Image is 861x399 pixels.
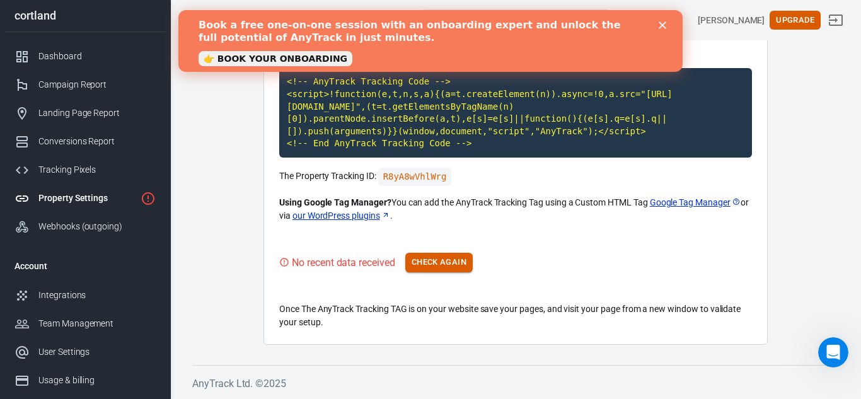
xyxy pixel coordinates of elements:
iframe: Intercom live chat [818,337,848,367]
strong: Using Google Tag Manager? [279,197,391,207]
a: Tracking Pixels [4,156,166,184]
li: Account [4,251,166,281]
div: Webhooks (outgoing) [38,220,156,233]
div: Tracking Pixels [38,163,156,176]
code: Click to copy [378,168,452,186]
div: Conversions Report [38,135,156,148]
div: Visit your website to trigger the Tracking Tag and validate your setup. [279,255,395,270]
button: Find anything...⌘ + K [421,9,610,31]
a: Property Settings [4,184,166,212]
a: Campaign Report [4,71,166,99]
h6: AnyTrack Ltd. © 2025 [192,376,839,391]
div: Campaign Report [38,78,156,91]
div: Usage & billing [38,374,156,387]
a: Google Tag Manager [650,196,741,209]
div: No recent data received [292,255,395,270]
div: User Settings [38,345,156,359]
a: Sign out [821,5,851,35]
a: our WordPress plugins [292,209,390,223]
div: Team Management [38,317,156,330]
div: Property Settings [38,192,136,205]
a: Integrations [4,281,166,309]
svg: Property is not installed yet [141,191,156,206]
div: Account id: iNYDyazC [698,14,765,27]
div: cortland [4,10,166,21]
button: Upgrade [770,11,821,30]
a: User Settings [4,338,166,366]
a: Webhooks (outgoing) [4,212,166,241]
button: cortland [186,9,254,32]
a: Usage & billing [4,366,166,395]
div: Dashboard [38,50,156,63]
a: Conversions Report [4,127,166,156]
div: Integrations [38,289,156,302]
div: Close [480,11,493,19]
a: Team Management [4,309,166,338]
button: Check Again [405,253,473,272]
a: Landing Page Report [4,99,166,127]
iframe: Intercom live chat banner [178,10,683,72]
p: You can add the AnyTrack Tracking Tag using a Custom HTML Tag or via . [279,196,752,223]
p: Once The AnyTrack Tracking TAG is on your website save your pages, and visit your page from a new... [279,303,752,329]
p: The Property Tracking ID: [279,168,752,186]
a: Dashboard [4,42,166,71]
div: Landing Page Report [38,107,156,120]
code: Click to copy [279,68,752,158]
